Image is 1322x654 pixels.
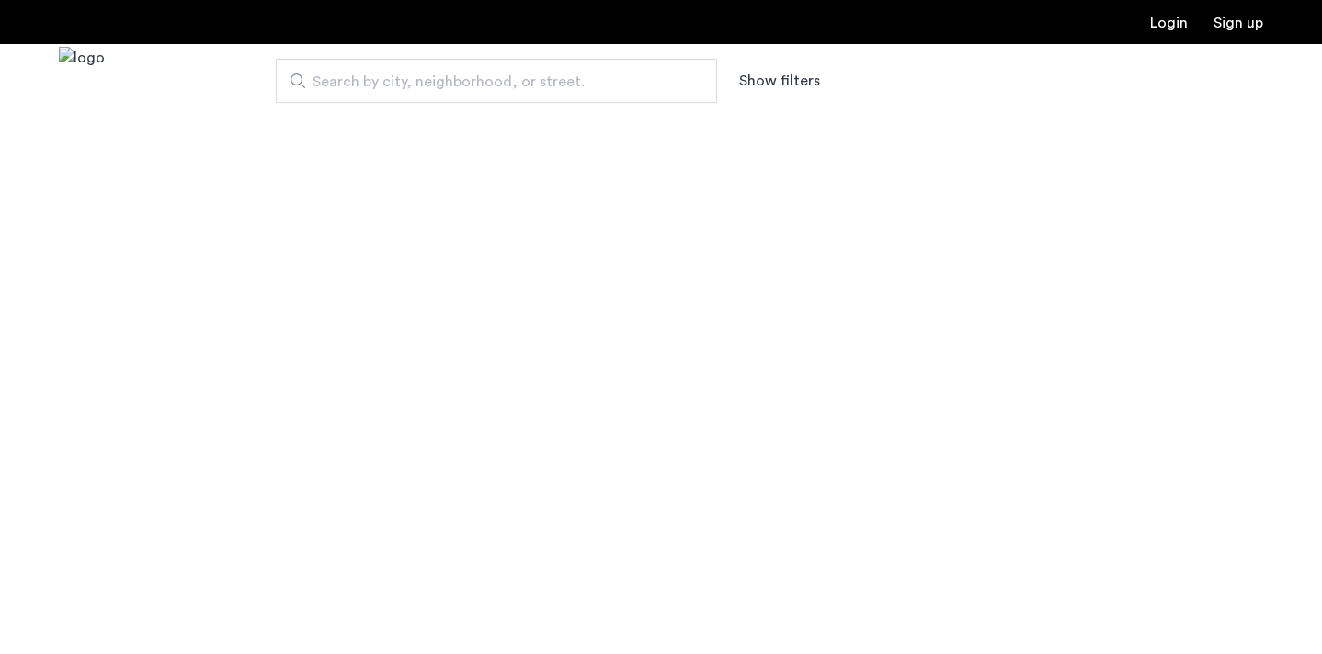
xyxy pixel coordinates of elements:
[1150,16,1188,30] a: Login
[276,59,717,103] input: Apartment Search
[739,70,820,92] button: Show or hide filters
[59,47,105,116] a: Cazamio Logo
[1214,16,1263,30] a: Registration
[313,71,666,93] span: Search by city, neighborhood, or street.
[59,47,105,116] img: logo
